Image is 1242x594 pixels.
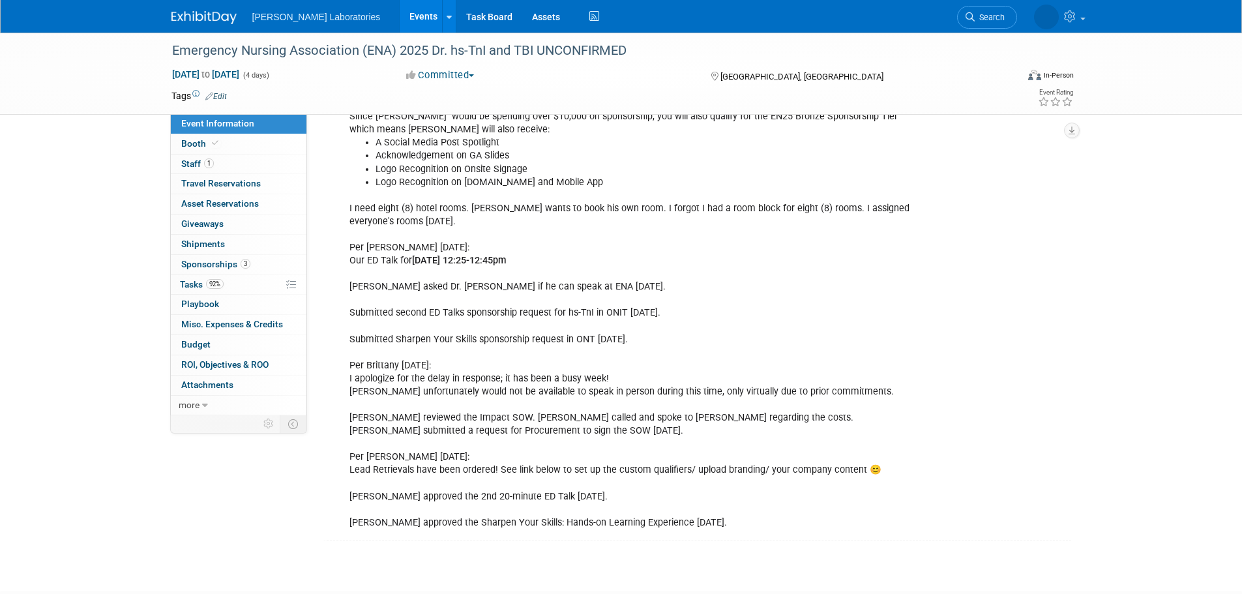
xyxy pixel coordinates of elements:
[1034,5,1059,29] img: Tisha Davis
[171,376,306,395] a: Attachments
[181,158,214,169] span: Staff
[402,68,479,82] button: Committed
[205,92,227,101] a: Edit
[181,138,221,149] span: Booth
[171,68,240,80] span: [DATE] [DATE]
[171,155,306,174] a: Staff1
[1043,70,1074,80] div: In-Person
[181,339,211,349] span: Budget
[1038,89,1073,96] div: Event Rating
[181,239,225,249] span: Shipments
[258,415,280,432] td: Personalize Event Tab Strip
[180,279,224,290] span: Tasks
[171,255,306,275] a: Sponsorships3
[940,68,1074,87] div: Event Format
[1028,70,1041,80] img: Format-Inperson.png
[181,259,250,269] span: Sponsorships
[181,299,219,309] span: Playbook
[171,275,306,295] a: Tasks92%
[204,158,214,168] span: 1
[412,255,506,266] b: [DATE] 12:25-12:45pm
[171,335,306,355] a: Budget
[181,118,254,128] span: Event Information
[168,39,998,63] div: Emergency Nursing Association (ENA) 2025 Dr. hs-TnI and TBI UNCONFIRMED
[171,194,306,214] a: Asset Reservations
[376,176,920,189] li: Logo Recognition on [DOMAIN_NAME] and Mobile App
[280,415,306,432] td: Toggle Event Tabs
[206,279,224,289] span: 92%
[720,72,883,82] span: [GEOGRAPHIC_DATA], [GEOGRAPHIC_DATA]
[171,355,306,375] a: ROI, Objectives & ROO
[171,114,306,134] a: Event Information
[181,218,224,229] span: Giveaways
[252,12,381,22] span: [PERSON_NAME] Laboratories
[376,163,920,176] li: Logo Recognition on Onsite Signage
[171,134,306,154] a: Booth
[181,379,233,390] span: Attachments
[171,315,306,334] a: Misc. Expenses & Credits
[181,178,261,188] span: Travel Reservations
[241,259,250,269] span: 3
[376,136,920,149] li: A Social Media Post Spotlight
[171,89,227,102] td: Tags
[171,215,306,234] a: Giveaways
[242,71,269,80] span: (4 days)
[975,12,1005,22] span: Search
[212,140,218,147] i: Booth reservation complete
[171,174,306,194] a: Travel Reservations
[171,295,306,314] a: Playbook
[171,396,306,415] a: more
[179,400,200,410] span: more
[171,11,237,24] img: ExhibitDay
[200,69,212,80] span: to
[957,6,1017,29] a: Search
[181,198,259,209] span: Asset Reservations
[376,149,920,162] li: Acknowledgement on GA Slides
[181,359,269,370] span: ROI, Objectives & ROO
[181,319,283,329] span: Misc. Expenses & Credits
[171,235,306,254] a: Shipments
